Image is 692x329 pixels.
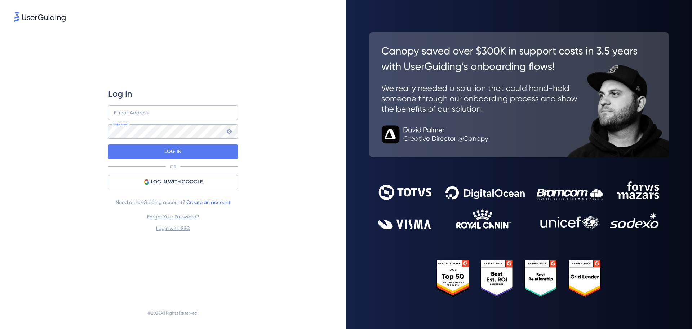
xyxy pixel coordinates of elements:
a: Create an account [186,199,230,205]
a: Login with SSO [156,225,190,231]
p: LOG IN [164,146,181,157]
input: example@company.com [108,105,238,120]
span: LOG IN WITH GOOGLE [151,178,203,186]
img: 8faab4ba6bc7696a72372aa768b0286c.svg [14,12,66,22]
img: 26c0aa7c25a843aed4baddd2b5e0fa68.svg [369,32,669,157]
a: Forgot Your Password? [147,214,199,220]
span: © 2025 All Rights Reserved. [147,309,199,317]
p: OR [170,164,176,170]
img: 9302ce2ac39453076f5bc0f2f2ca889b.svg [378,181,660,229]
img: 25303e33045975176eb484905ab012ff.svg [436,260,602,298]
span: Log In [108,88,132,100]
span: Need a UserGuiding account? [116,198,230,207]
